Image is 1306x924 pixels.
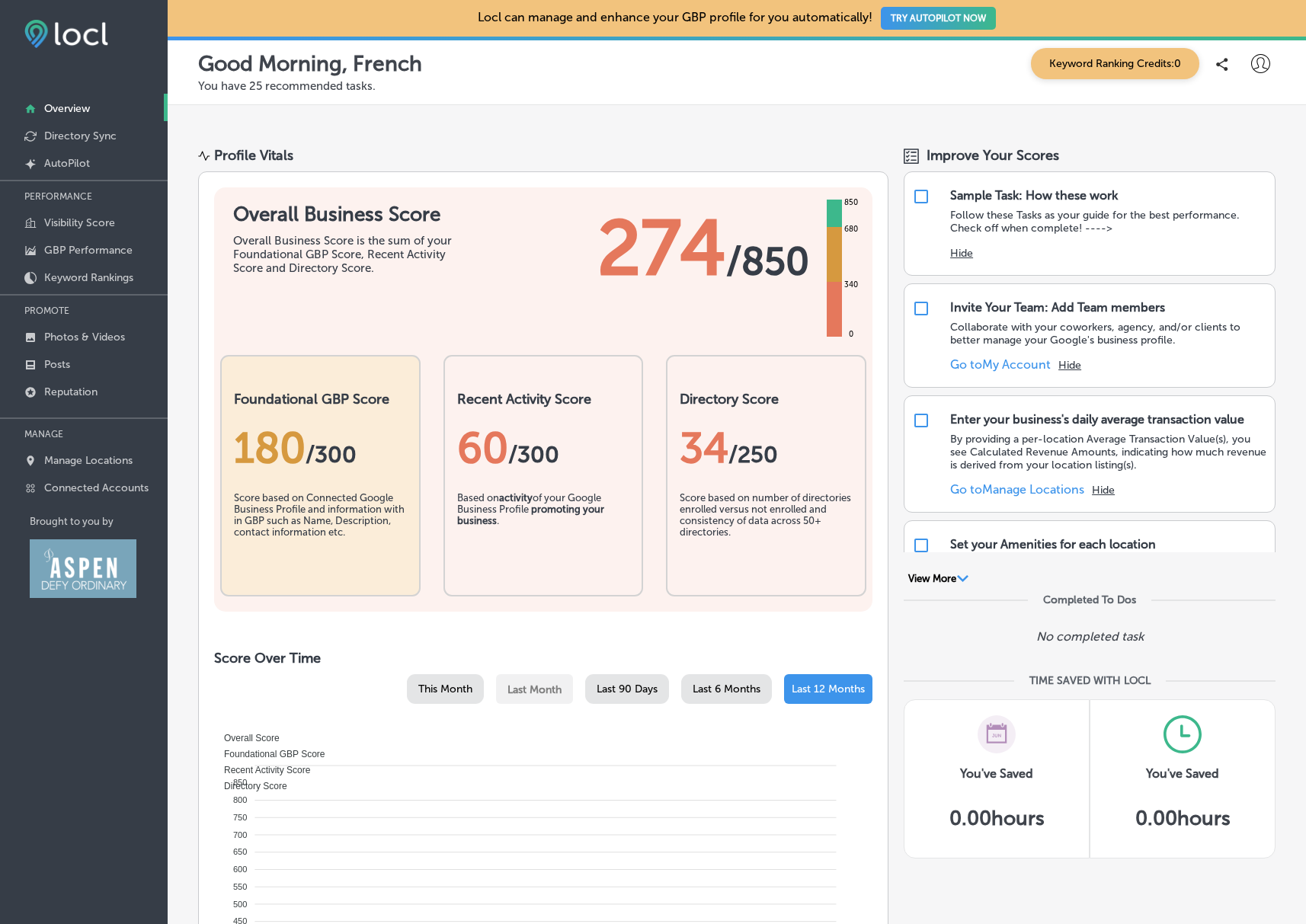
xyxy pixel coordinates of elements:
[233,847,247,856] tspan: 650
[44,331,125,344] p: Photos & Videos
[950,188,1118,203] div: Sample Task: How these work
[960,766,1033,781] h3: You've Saved
[233,830,247,839] tspan: 700
[792,683,865,695] span: Last 12 Months
[214,650,872,667] h2: Score Over Time
[233,900,247,909] tspan: 500
[1092,484,1115,497] button: Hide
[680,492,853,568] div: Score based on number of directories enrolled versus not enrolled and consistency of data across ...
[44,358,70,371] p: Posts
[841,197,861,209] div: 850
[233,234,462,275] div: Overall Business Score is the sum of your Foundational GBP Score, Recent Activity Score and Direc...
[234,492,407,568] div: Score based on Connected Google Business Profile and information with in GBP such as Name, Descri...
[950,412,1244,427] div: Enter your business's daily average transaction value
[44,271,133,284] p: Keyword Rankings
[1036,629,1144,644] p: No completed task
[1146,766,1219,781] h3: You've Saved
[213,733,280,743] span: Overall Score
[726,238,809,284] span: / 850
[949,807,1045,830] h5: 0.00 hours
[44,129,117,142] p: Directory Sync
[597,683,658,695] span: Last 90 Days
[233,795,247,804] tspan: 800
[508,441,559,468] span: /300
[457,492,630,568] div: Based on of your Google Business Profile .
[198,51,422,76] p: Good Morning, French
[233,813,247,822] tspan: 750
[44,385,98,398] p: Reputation
[457,391,630,408] h2: Recent Activity Score
[234,391,407,408] h2: Foundational GBP Score
[234,423,407,473] div: 180
[24,20,108,48] img: fda3e92497d09a02dc62c9cd864e3231.png
[233,778,247,787] tspan: 850
[1058,359,1081,372] button: Hide
[44,481,149,494] p: Connected Accounts
[213,749,325,759] span: Foundational GBP Score
[30,539,136,598] img: Aspen
[44,216,115,229] p: Visibility Score
[457,504,604,526] b: promoting your business
[950,300,1165,315] div: Invite Your Team: Add Team members
[841,279,861,291] div: 340
[680,391,853,408] h2: Directory Score
[597,203,726,294] span: 274
[950,537,1156,552] div: Set your Amenities for each location
[418,683,472,695] span: This Month
[233,882,247,891] tspan: 550
[44,102,90,115] p: Overview
[904,572,973,586] button: View More
[1031,48,1199,79] span: Keyword Ranking Credits: 0
[44,244,133,257] p: GBP Performance
[499,492,533,504] b: activity
[198,79,1276,93] p: You have 25 recommended tasks.
[728,441,778,468] span: /250
[44,157,90,170] p: AutoPilot
[213,765,310,775] span: Recent Activity Score
[214,147,293,164] div: Profile Vitals
[950,433,1267,472] p: By providing a per-location Average Transaction Value(s), you see Calculated Revenue Amounts, ind...
[841,223,861,235] div: 680
[950,482,1084,497] a: Go toManage Locations
[927,147,1059,164] span: Improve Your Scores
[693,683,760,695] span: Last 6 Months
[950,247,973,260] button: Hide
[44,454,133,467] p: Manage Locations
[30,516,168,527] p: Brought to you by
[846,328,856,341] div: 0
[233,865,247,874] tspan: 600
[680,423,853,473] div: 34
[306,441,357,468] span: / 300
[507,683,562,696] span: Last Month
[950,357,1051,372] a: Go toMy Account
[881,7,996,30] button: TRY AUTOPILOT NOW
[1029,674,1151,687] div: TIME SAVED WITH LOCL
[233,203,462,226] h1: Overall Business Score
[950,321,1267,347] p: Collaborate with your coworkers, agency, and/or clients to better manage your Google's business p...
[1043,593,1136,606] div: Completed To Dos
[457,423,630,473] div: 60
[1135,807,1231,830] h5: 0.00 hours
[213,781,287,791] span: Directory Score
[950,209,1267,235] p: Follow these Tasks as your guide for the best performance. Check off when complete! ---->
